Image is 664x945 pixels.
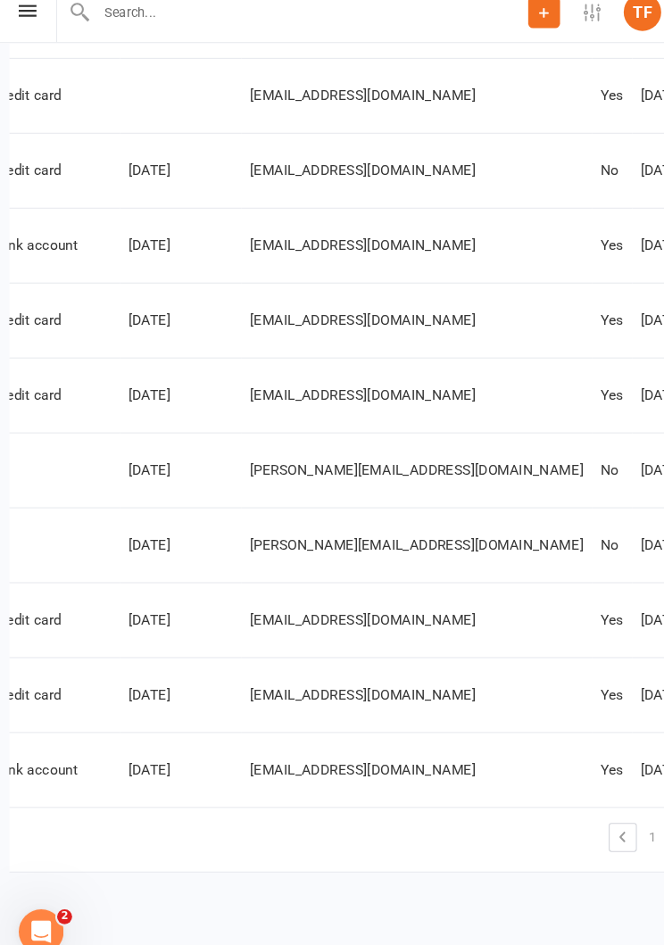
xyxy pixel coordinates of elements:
[572,744,594,759] div: Yes
[572,459,594,474] div: No
[572,173,594,188] div: No
[122,387,222,402] div: [DATE]
[238,592,453,626] span: [EMAIL_ADDRESS][DOMAIN_NAME]
[122,245,222,260] div: [DATE]
[572,601,594,617] div: Yes
[122,173,222,188] div: [DATE]
[122,744,222,759] div: [DATE]
[633,803,654,828] a: 2
[238,449,556,483] span: [PERSON_NAME][EMAIL_ADDRESS][DOMAIN_NAME]
[572,102,594,117] div: Yes
[572,387,594,402] div: Yes
[54,884,69,899] span: 2
[238,92,453,126] span: [EMAIL_ADDRESS][DOMAIN_NAME]
[594,12,630,47] div: TF
[122,601,222,617] div: [DATE]
[572,245,594,260] div: Yes
[87,17,503,42] input: Search...
[122,459,222,474] div: [DATE]
[238,734,453,768] span: [EMAIL_ADDRESS][DOMAIN_NAME]
[238,163,453,197] span: [EMAIL_ADDRESS][DOMAIN_NAME]
[238,306,453,340] span: [EMAIL_ADDRESS][DOMAIN_NAME]
[572,316,594,331] div: Yes
[611,803,633,828] a: 1
[238,663,453,697] span: [EMAIL_ADDRESS][DOMAIN_NAME]
[238,520,556,554] span: [PERSON_NAME][EMAIL_ADDRESS][DOMAIN_NAME]
[18,884,61,927] iframe: Intercom live chat
[122,673,222,688] div: [DATE]
[572,673,594,688] div: Yes
[238,235,453,269] span: [EMAIL_ADDRESS][DOMAIN_NAME]
[122,316,222,331] div: [DATE]
[572,530,594,545] div: No
[238,377,453,411] span: [EMAIL_ADDRESS][DOMAIN_NAME]
[122,530,222,545] div: [DATE]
